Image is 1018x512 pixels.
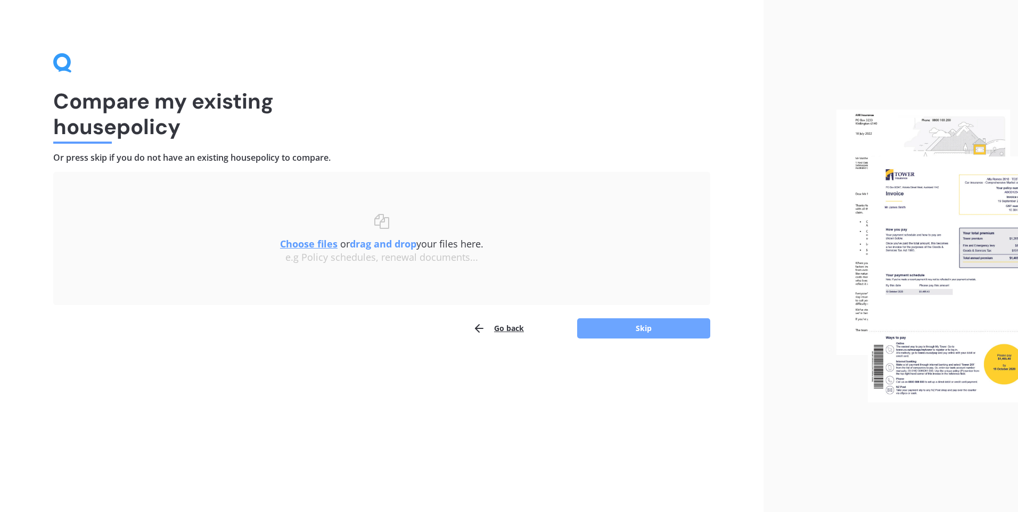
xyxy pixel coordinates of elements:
[53,88,710,139] h1: Compare my existing house policy
[836,110,1018,402] img: files.webp
[473,318,524,339] button: Go back
[280,237,483,250] span: or your files here.
[280,237,338,250] u: Choose files
[75,252,689,263] div: e.g Policy schedules, renewal documents...
[577,318,710,338] button: Skip
[350,237,416,250] b: drag and drop
[53,152,710,163] h4: Or press skip if you do not have an existing house policy to compare.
